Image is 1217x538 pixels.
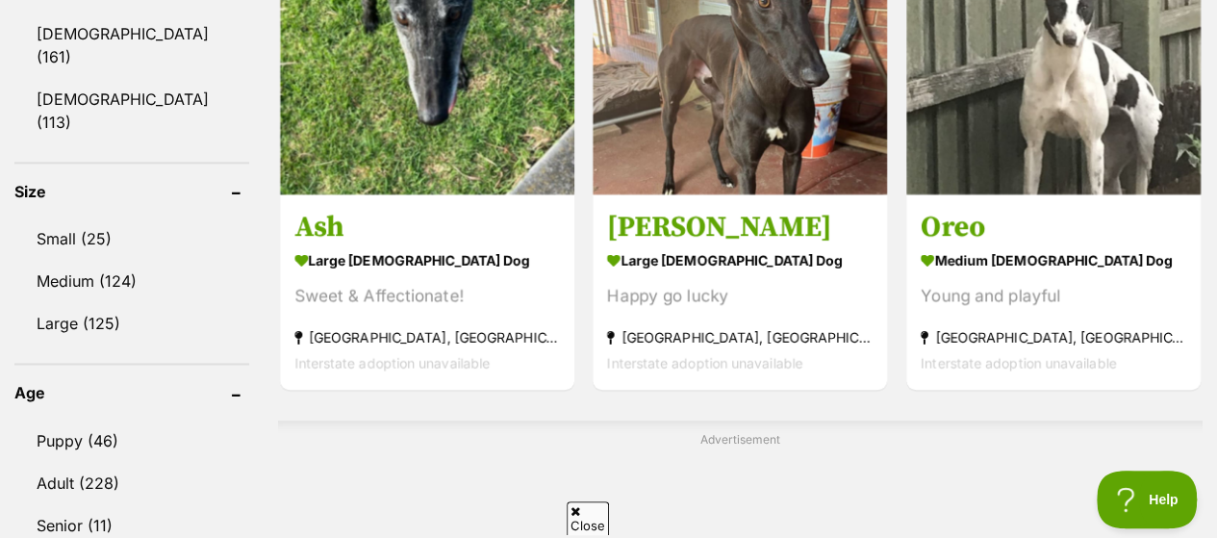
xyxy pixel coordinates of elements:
[607,354,802,371] span: Interstate adoption unavailable
[294,323,560,349] strong: [GEOGRAPHIC_DATA], [GEOGRAPHIC_DATA]
[921,283,1186,309] div: Young and playful
[607,245,873,273] strong: large [DEMOGRAPHIC_DATA] Dog
[607,209,873,245] h3: [PERSON_NAME]
[14,421,249,461] a: Puppy (46)
[294,209,560,245] h3: Ash
[567,501,609,535] span: Close
[294,354,490,371] span: Interstate adoption unavailable
[906,194,1201,390] a: Oreo medium [DEMOGRAPHIC_DATA] Dog Young and playful [GEOGRAPHIC_DATA], [GEOGRAPHIC_DATA] Interst...
[14,13,249,77] a: [DEMOGRAPHIC_DATA] (161)
[294,283,560,309] div: Sweet & Affectionate!
[280,194,574,390] a: Ash large [DEMOGRAPHIC_DATA] Dog Sweet & Affectionate! [GEOGRAPHIC_DATA], [GEOGRAPHIC_DATA] Inter...
[921,323,1186,349] strong: [GEOGRAPHIC_DATA], [GEOGRAPHIC_DATA]
[921,209,1186,245] h3: Oreo
[1097,471,1198,528] iframe: Help Scout Beacon - Open
[607,283,873,309] div: Happy go lucky
[14,79,249,142] a: [DEMOGRAPHIC_DATA] (113)
[14,218,249,259] a: Small (25)
[14,384,249,401] header: Age
[14,463,249,503] a: Adult (228)
[14,303,249,344] a: Large (125)
[607,323,873,349] strong: [GEOGRAPHIC_DATA], [GEOGRAPHIC_DATA]
[14,261,249,301] a: Medium (124)
[14,183,249,200] header: Size
[294,245,560,273] strong: large [DEMOGRAPHIC_DATA] Dog
[921,354,1116,371] span: Interstate adoption unavailable
[593,194,887,390] a: [PERSON_NAME] large [DEMOGRAPHIC_DATA] Dog Happy go lucky [GEOGRAPHIC_DATA], [GEOGRAPHIC_DATA] In...
[921,245,1186,273] strong: medium [DEMOGRAPHIC_DATA] Dog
